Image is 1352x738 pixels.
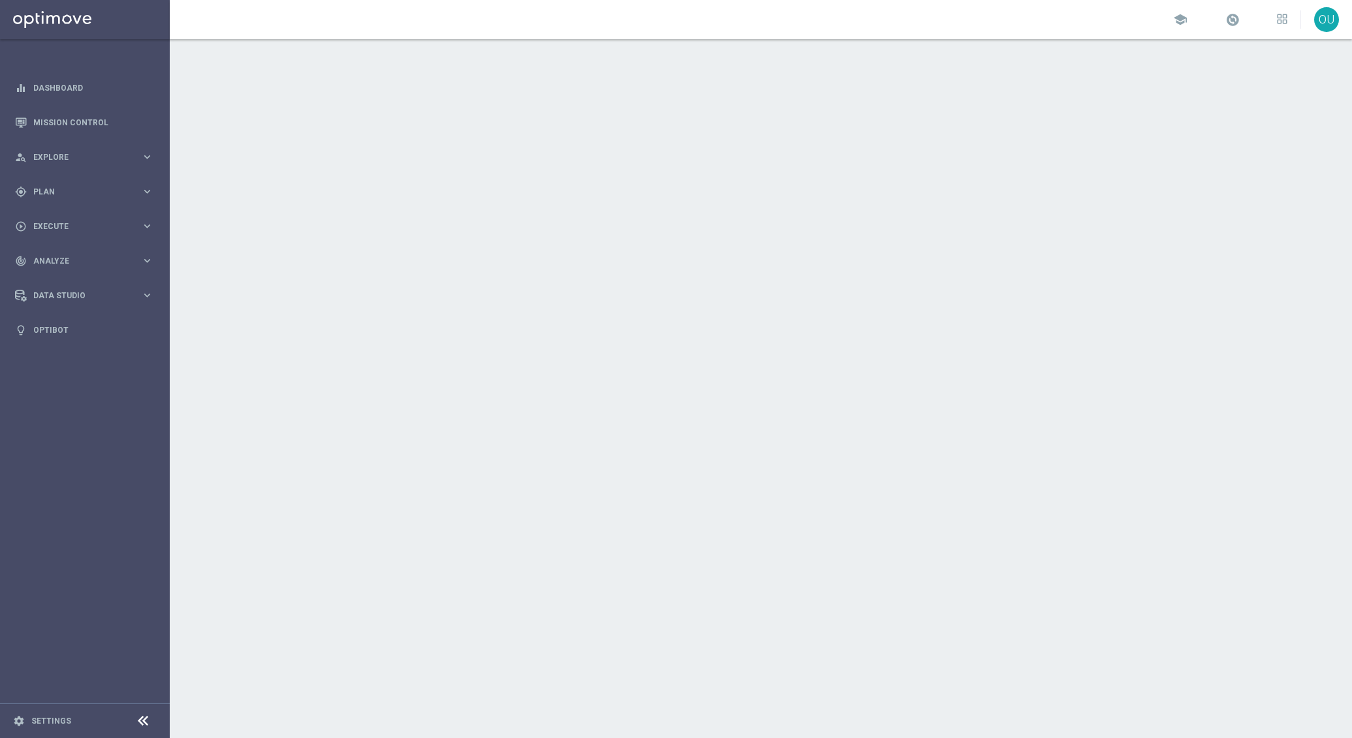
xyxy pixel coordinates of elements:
[14,325,154,335] button: lightbulb Optibot
[33,105,153,140] a: Mission Control
[15,313,153,347] div: Optibot
[141,289,153,301] i: keyboard_arrow_right
[15,324,27,336] i: lightbulb
[15,221,141,232] div: Execute
[15,82,27,94] i: equalizer
[1173,12,1187,27] span: school
[15,221,27,232] i: play_circle_outline
[33,188,141,196] span: Plan
[33,257,141,265] span: Analyze
[14,83,154,93] button: equalizer Dashboard
[15,105,153,140] div: Mission Control
[141,254,153,267] i: keyboard_arrow_right
[15,186,27,198] i: gps_fixed
[15,186,141,198] div: Plan
[33,70,153,105] a: Dashboard
[1314,7,1339,32] div: OU
[15,151,27,163] i: person_search
[141,185,153,198] i: keyboard_arrow_right
[14,117,154,128] button: Mission Control
[33,292,141,300] span: Data Studio
[33,223,141,230] span: Execute
[14,290,154,301] button: Data Studio keyboard_arrow_right
[15,70,153,105] div: Dashboard
[141,151,153,163] i: keyboard_arrow_right
[15,255,141,267] div: Analyze
[14,152,154,162] button: person_search Explore keyboard_arrow_right
[15,255,27,267] i: track_changes
[15,151,141,163] div: Explore
[33,153,141,161] span: Explore
[31,717,71,725] a: Settings
[33,313,153,347] a: Optibot
[14,256,154,266] button: track_changes Analyze keyboard_arrow_right
[14,187,154,197] button: gps_fixed Plan keyboard_arrow_right
[15,290,141,301] div: Data Studio
[141,220,153,232] i: keyboard_arrow_right
[13,715,25,727] i: settings
[14,221,154,232] button: play_circle_outline Execute keyboard_arrow_right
